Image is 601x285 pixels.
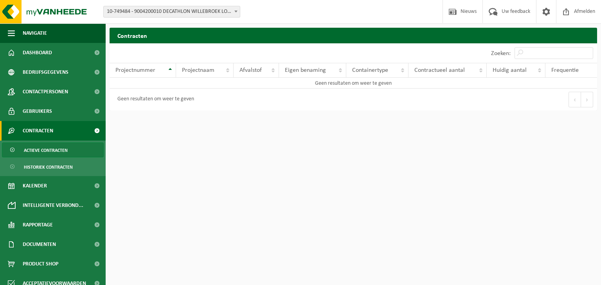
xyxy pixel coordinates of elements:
[2,159,104,174] a: Historiek contracten
[23,82,68,102] span: Contactpersonen
[23,121,53,141] span: Contracten
[581,92,593,107] button: Next
[352,67,388,73] span: Containertype
[23,102,52,121] span: Gebruikers
[493,67,527,73] span: Huidig aantal
[113,93,194,107] div: Geen resultaten om weer te geven
[23,176,47,196] span: Kalender
[491,50,511,57] label: Zoeken:
[103,6,240,18] span: 10-749484 - 9004200010 DECATHLON WILLEBROEK LOGISTIEK - WILLEBROEK
[182,67,214,73] span: Projectnaam
[110,28,597,43] h2: Contracten
[23,23,47,43] span: Navigatie
[23,62,68,82] span: Bedrijfsgegevens
[23,43,52,62] span: Dashboard
[110,78,597,89] td: Geen resultaten om weer te geven
[24,143,68,158] span: Actieve contracten
[23,215,53,235] span: Rapportage
[23,196,83,215] span: Intelligente verbond...
[239,67,262,73] span: Afvalstof
[569,92,581,107] button: Previous
[115,67,155,73] span: Projectnummer
[23,254,58,274] span: Product Shop
[414,67,465,73] span: Contractueel aantal
[24,160,73,175] span: Historiek contracten
[285,67,326,73] span: Eigen benaming
[104,6,240,17] span: 10-749484 - 9004200010 DECATHLON WILLEBROEK LOGISTIEK - WILLEBROEK
[551,67,579,73] span: Frequentie
[23,235,56,254] span: Documenten
[2,142,104,157] a: Actieve contracten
